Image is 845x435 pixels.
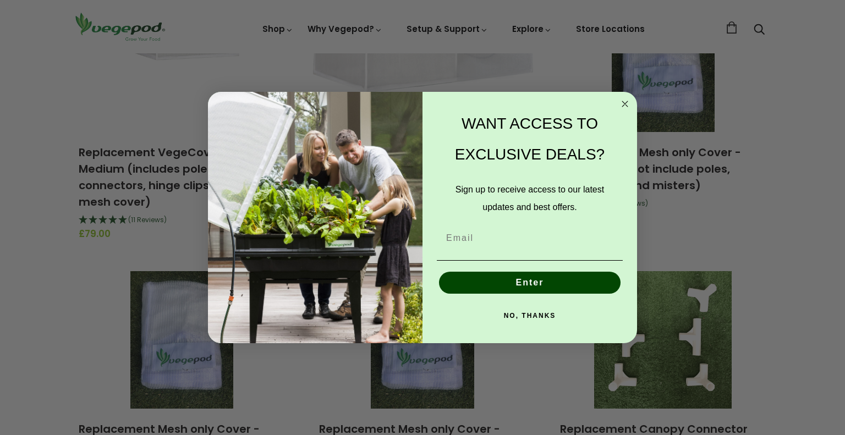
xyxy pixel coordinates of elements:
[437,260,623,261] img: underline
[439,272,621,294] button: Enter
[456,185,604,212] span: Sign up to receive access to our latest updates and best offers.
[437,305,623,327] button: NO, THANKS
[455,115,605,163] span: WANT ACCESS TO EXCLUSIVE DEALS?
[618,97,632,111] button: Close dialog
[208,92,422,343] img: e9d03583-1bb1-490f-ad29-36751b3212ff.jpeg
[437,227,623,249] input: Email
